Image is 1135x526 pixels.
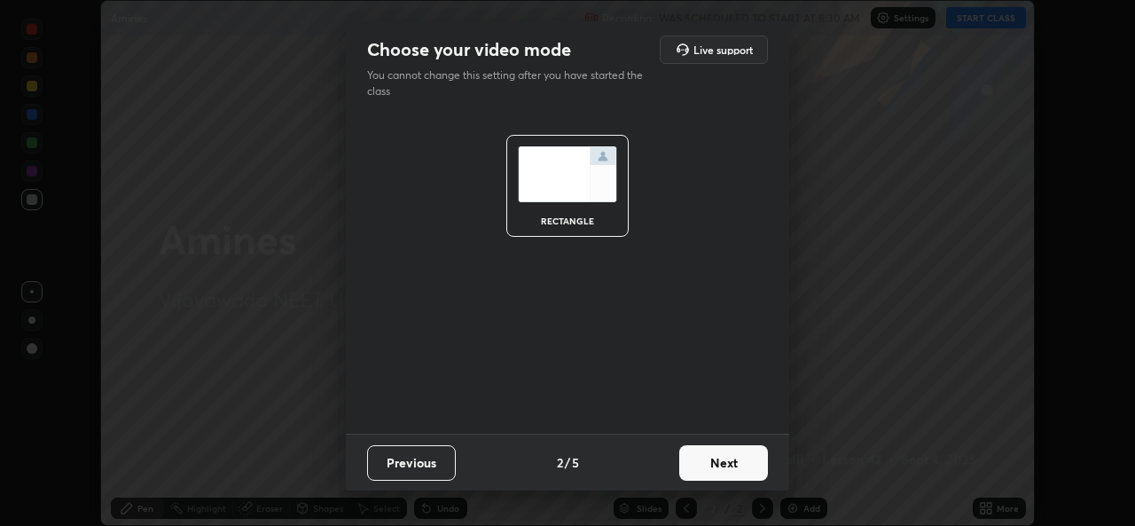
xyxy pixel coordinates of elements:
[557,453,563,472] h4: 2
[572,453,579,472] h4: 5
[693,44,753,55] h5: Live support
[367,38,571,61] h2: Choose your video mode
[679,445,768,481] button: Next
[518,146,617,202] img: normalScreenIcon.ae25ed63.svg
[565,453,570,472] h4: /
[367,67,654,99] p: You cannot change this setting after you have started the class
[367,445,456,481] button: Previous
[532,216,603,225] div: rectangle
